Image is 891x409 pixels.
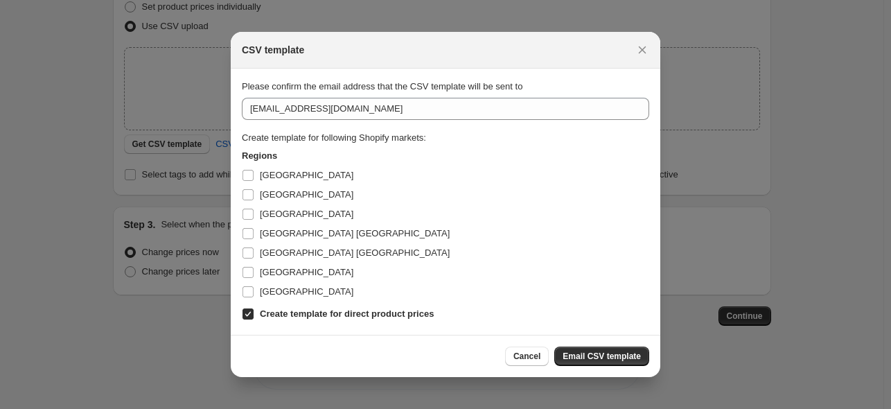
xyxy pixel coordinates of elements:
[260,286,353,297] span: [GEOGRAPHIC_DATA]
[554,347,649,366] button: Email CSV template
[242,149,649,163] h3: Regions
[242,131,649,145] div: Create template for following Shopify markets:
[260,247,450,258] span: [GEOGRAPHIC_DATA] [GEOGRAPHIC_DATA]
[633,40,652,60] button: Close
[505,347,549,366] button: Cancel
[260,267,353,277] span: [GEOGRAPHIC_DATA]
[242,81,522,92] span: Please confirm the email address that the CSV template will be sent to
[260,170,353,180] span: [GEOGRAPHIC_DATA]
[242,43,304,57] h2: CSV template
[260,189,353,200] span: [GEOGRAPHIC_DATA]
[260,228,450,238] span: [GEOGRAPHIC_DATA] [GEOGRAPHIC_DATA]
[260,209,353,219] span: [GEOGRAPHIC_DATA]
[260,308,434,319] b: Create template for direct product prices
[513,351,540,362] span: Cancel
[563,351,641,362] span: Email CSV template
